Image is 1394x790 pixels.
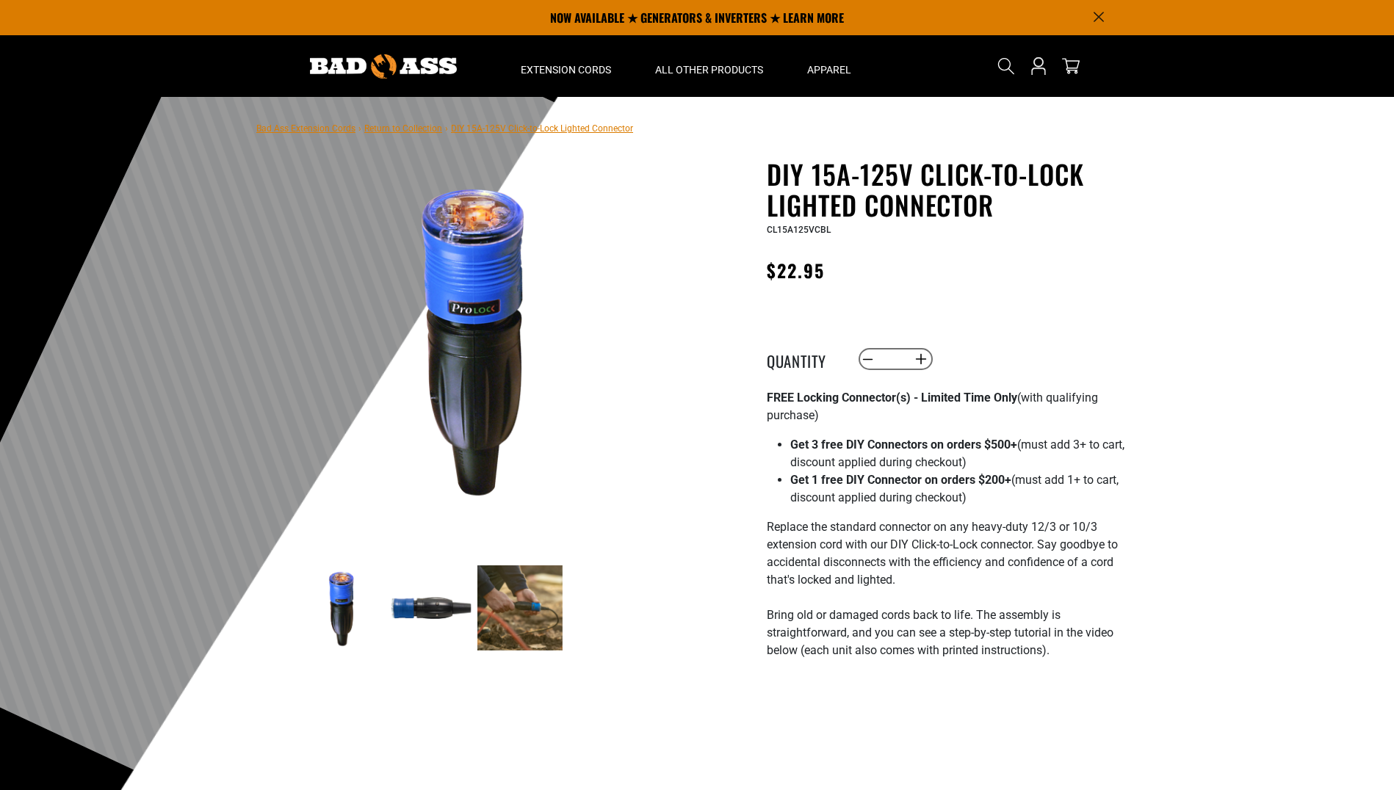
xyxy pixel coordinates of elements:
span: (must add 1+ to cart, discount applied during checkout) [790,473,1119,504]
a: Bad Ass Extension Cords [256,123,355,134]
img: Bad Ass Extension Cords [310,54,457,79]
span: › [445,123,448,134]
strong: Get 1 free DIY Connector on orders $200+ [790,473,1011,487]
summary: All Other Products [633,35,785,97]
span: Apparel [807,63,851,76]
span: Extension Cords [521,63,611,76]
summary: Extension Cords [499,35,633,97]
span: All Other Products [655,63,763,76]
span: (must add 3+ to cart, discount applied during checkout) [790,438,1124,469]
strong: FREE Locking Connector(s) - Limited Time Only [767,391,1017,405]
span: › [358,123,361,134]
span: CL15A125VCBL [767,225,831,235]
strong: Get 3 free DIY Connectors on orders $500+ [790,438,1017,452]
nav: breadcrumbs [256,119,633,137]
span: (with qualifying purchase) [767,391,1098,422]
label: Quantity [767,349,840,369]
h1: DIY 15A-125V Click-to-Lock Lighted Connector [767,159,1127,220]
summary: Search [994,54,1018,78]
summary: Apparel [785,35,873,97]
a: Return to Collection [364,123,442,134]
span: $22.95 [767,257,825,283]
span: DIY 15A-125V Click-to-Lock Lighted Connector [451,123,633,134]
p: Replace the standard connector on any heavy-duty 12/3 or 10/3 extension cord with our DIY Click-t... [767,518,1127,677]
